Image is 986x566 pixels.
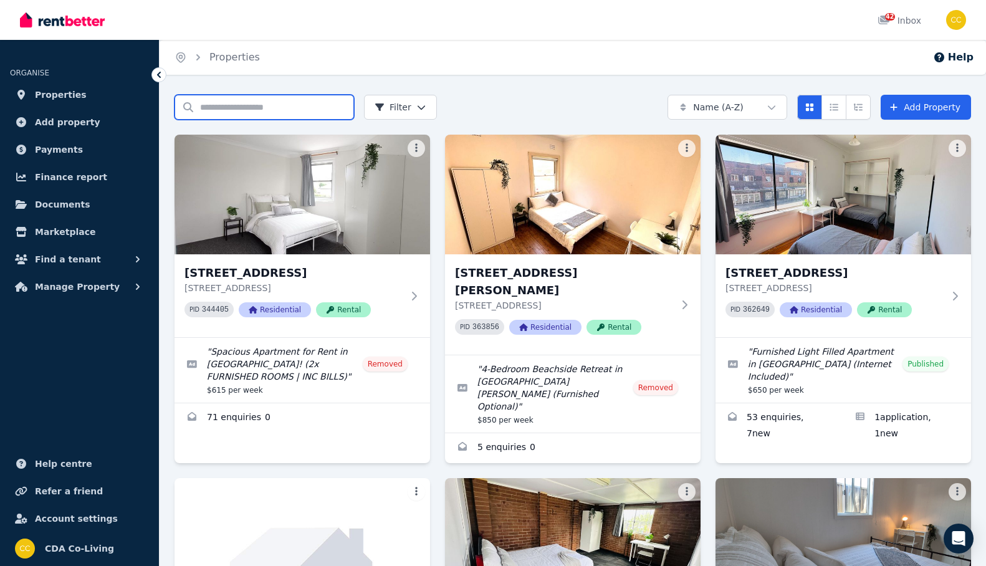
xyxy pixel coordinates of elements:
[35,142,83,157] span: Payments
[10,110,149,135] a: Add property
[780,302,852,317] span: Residential
[35,87,87,102] span: Properties
[460,324,470,330] small: PID
[35,511,118,526] span: Account settings
[10,69,49,77] span: ORGANISE
[716,135,971,254] img: 1/150 Liverpool Rd, Strathfield
[20,11,105,29] img: RentBetter
[445,355,701,433] a: Edit listing: 4-Bedroom Beachside Retreat in Brighton-Le-Sands (Furnished Optional)
[160,40,275,75] nav: Breadcrumb
[189,306,199,313] small: PID
[455,264,673,299] h3: [STREET_ADDRESS][PERSON_NAME]
[175,403,430,433] a: Enquiries for 1/87 Harbord Road, Freshwater
[184,264,403,282] h3: [STREET_ADDRESS]
[821,95,846,120] button: Compact list view
[35,197,90,212] span: Documents
[10,219,149,244] a: Marketplace
[716,338,971,403] a: Edit listing: Furnished Light Filled Apartment in Strathfield (Internet Included)
[45,541,114,556] span: CDA Co-Living
[316,302,371,317] span: Rental
[846,95,871,120] button: Expanded list view
[678,140,696,157] button: More options
[949,483,966,501] button: More options
[35,279,120,294] span: Manage Property
[678,483,696,501] button: More options
[408,483,425,501] button: More options
[797,95,871,120] div: View options
[10,137,149,162] a: Payments
[10,192,149,217] a: Documents
[35,484,103,499] span: Refer a friend
[885,13,895,21] span: 42
[202,305,229,314] code: 344405
[933,50,974,65] button: Help
[472,323,499,332] code: 363856
[946,10,966,30] img: CDA Co-Living
[455,299,673,312] p: [STREET_ADDRESS]
[10,247,149,272] button: Find a tenant
[10,506,149,531] a: Account settings
[586,320,641,335] span: Rental
[35,115,100,130] span: Add property
[843,403,971,449] a: Applications for 1/150 Liverpool Rd, Strathfield
[716,403,843,449] a: Enquiries for 1/150 Liverpool Rd, Strathfield
[857,302,912,317] span: Rental
[743,305,770,314] code: 362649
[15,539,35,559] img: CDA Co-Living
[878,14,921,27] div: Inbox
[725,282,944,294] p: [STREET_ADDRESS]
[730,306,740,313] small: PID
[184,282,403,294] p: [STREET_ADDRESS]
[10,82,149,107] a: Properties
[725,264,944,282] h3: [STREET_ADDRESS]
[797,95,822,120] button: Card view
[10,274,149,299] button: Manage Property
[35,456,92,471] span: Help centre
[445,135,701,355] a: 1/109 The Grand Parade, Brighton-Le-Sands[STREET_ADDRESS][PERSON_NAME][STREET_ADDRESS]PID 363856R...
[408,140,425,157] button: More options
[364,95,437,120] button: Filter
[10,165,149,189] a: Finance report
[10,479,149,504] a: Refer a friend
[944,524,974,554] div: Open Intercom Messenger
[10,451,149,476] a: Help centre
[509,320,582,335] span: Residential
[35,224,95,239] span: Marketplace
[35,252,101,267] span: Find a tenant
[175,135,430,337] a: 1/87 Harbord Road, Freshwater[STREET_ADDRESS][STREET_ADDRESS]PID 344405ResidentialRental
[375,101,411,113] span: Filter
[239,302,311,317] span: Residential
[693,101,744,113] span: Name (A-Z)
[949,140,966,157] button: More options
[881,95,971,120] a: Add Property
[445,433,701,463] a: Enquiries for 1/109 The Grand Parade, Brighton-Le-Sands
[209,51,260,63] a: Properties
[445,135,701,254] img: 1/109 The Grand Parade, Brighton-Le-Sands
[175,338,430,403] a: Edit listing: Spacious Apartment for Rent in Freshwater! (2x FURNISHED ROOMS | INC BILLS)
[175,135,430,254] img: 1/87 Harbord Road, Freshwater
[35,170,107,185] span: Finance report
[716,135,971,337] a: 1/150 Liverpool Rd, Strathfield[STREET_ADDRESS][STREET_ADDRESS]PID 362649ResidentialRental
[668,95,787,120] button: Name (A-Z)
